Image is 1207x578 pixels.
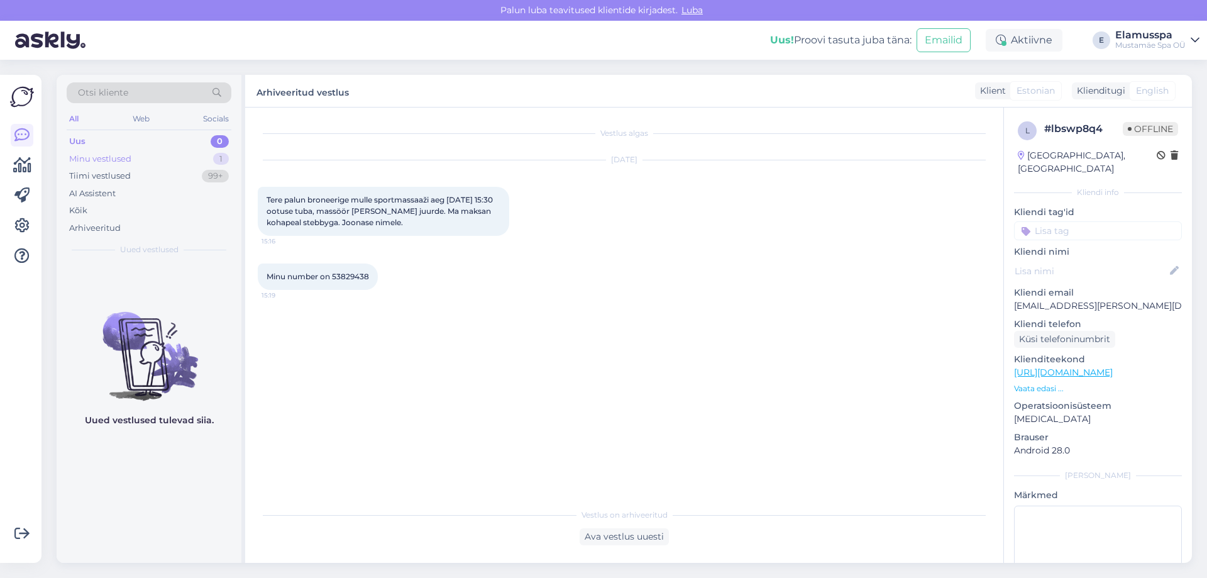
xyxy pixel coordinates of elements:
[1136,84,1169,97] span: English
[1014,206,1182,219] p: Kliendi tag'id
[1014,431,1182,444] p: Brauser
[1014,367,1113,378] a: [URL][DOMAIN_NAME]
[1014,470,1182,481] div: [PERSON_NAME]
[262,236,309,246] span: 15:16
[1014,318,1182,331] p: Kliendi telefon
[975,84,1006,97] div: Klient
[1015,264,1167,278] input: Lisa nimi
[57,289,241,403] img: No chats
[10,85,34,109] img: Askly Logo
[202,170,229,182] div: 99+
[130,111,152,127] div: Web
[1014,286,1182,299] p: Kliendi email
[917,28,971,52] button: Emailid
[69,135,85,148] div: Uus
[678,4,707,16] span: Luba
[1014,353,1182,366] p: Klienditeekond
[1017,84,1055,97] span: Estonian
[67,111,81,127] div: All
[1115,40,1186,50] div: Mustamäe Spa OÜ
[69,153,131,165] div: Minu vestlused
[986,29,1062,52] div: Aktiivne
[1014,187,1182,198] div: Kliendi info
[120,244,179,255] span: Uued vestlused
[770,33,912,48] div: Proovi tasuta juba täna:
[69,187,116,200] div: AI Assistent
[267,195,495,227] span: Tere palun broneerige mulle sportmassaaži aeg [DATE] 15:30 ootuse tuba, massöör [PERSON_NAME] juu...
[213,153,229,165] div: 1
[580,528,669,545] div: Ava vestlus uuesti
[258,154,991,165] div: [DATE]
[1115,30,1186,40] div: Elamusspa
[1044,121,1123,136] div: # lbswp8q4
[1014,245,1182,258] p: Kliendi nimi
[1072,84,1125,97] div: Klienditugi
[256,82,349,99] label: Arhiveeritud vestlus
[69,170,131,182] div: Tiimi vestlused
[1014,399,1182,413] p: Operatsioonisüsteem
[1123,122,1178,136] span: Offline
[1014,444,1182,457] p: Android 28.0
[1115,30,1199,50] a: ElamusspaMustamäe Spa OÜ
[69,204,87,217] div: Kõik
[201,111,231,127] div: Socials
[85,414,214,427] p: Uued vestlused tulevad siia.
[1093,31,1110,49] div: E
[258,128,991,139] div: Vestlus algas
[1014,383,1182,394] p: Vaata edasi ...
[1018,149,1157,175] div: [GEOGRAPHIC_DATA], [GEOGRAPHIC_DATA]
[211,135,229,148] div: 0
[581,509,668,521] span: Vestlus on arhiveeritud
[69,222,121,235] div: Arhiveeritud
[770,34,794,46] b: Uus!
[1014,413,1182,426] p: [MEDICAL_DATA]
[1014,489,1182,502] p: Märkmed
[1014,299,1182,313] p: [EMAIL_ADDRESS][PERSON_NAME][DOMAIN_NAME]
[1014,331,1115,348] div: Küsi telefoninumbrit
[1014,221,1182,240] input: Lisa tag
[262,291,309,300] span: 15:19
[267,272,369,281] span: Minu number on 53829438
[78,86,128,99] span: Otsi kliente
[1025,126,1030,135] span: l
